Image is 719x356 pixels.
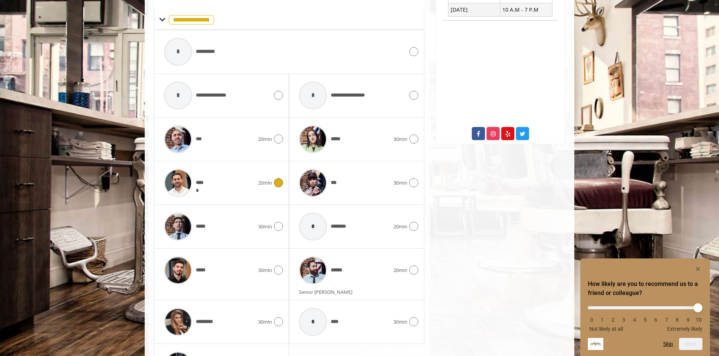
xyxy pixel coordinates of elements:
[448,3,500,16] td: [DATE]
[588,317,595,323] li: 0
[598,317,606,323] li: 1
[258,266,272,274] span: 30min
[693,264,702,273] button: Hide survey
[588,301,702,332] div: How likely are you to recommend us to a friend or colleague? Select an option from 0 to 10, with ...
[620,317,627,323] li: 3
[393,223,407,231] span: 20min
[609,317,617,323] li: 2
[695,317,702,323] li: 10
[663,317,670,323] li: 7
[673,317,681,323] li: 8
[258,318,272,326] span: 30min
[393,318,407,326] span: 30min
[589,326,623,332] span: Not likely at all
[667,326,702,332] span: Extremely likely
[641,317,649,323] li: 5
[258,135,272,143] span: 20min
[679,338,702,350] button: Next question
[652,317,659,323] li: 6
[393,179,407,187] span: 30min
[663,341,673,347] button: Skip
[684,317,692,323] li: 9
[631,317,638,323] li: 4
[588,264,702,350] div: How likely are you to recommend us to a friend or colleague? Select an option from 0 to 10, with ...
[588,280,702,298] h2: How likely are you to recommend us to a friend or colleague? Select an option from 0 to 10, with ...
[299,289,356,295] span: Senior [PERSON_NAME]
[258,223,272,231] span: 30min
[393,135,407,143] span: 30min
[500,3,552,16] td: 10 A.M - 7 P.M
[393,266,407,274] span: 20min
[258,179,272,187] span: 20min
